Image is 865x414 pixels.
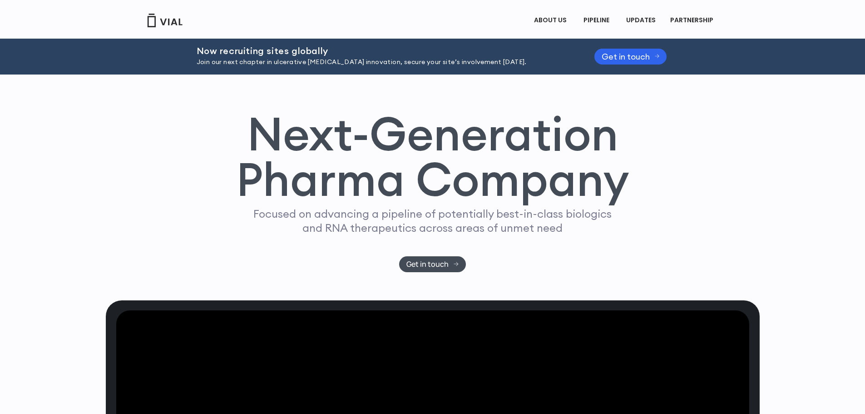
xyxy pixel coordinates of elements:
[197,46,572,56] h2: Now recruiting sites globally
[147,14,183,27] img: Vial Logo
[594,49,667,65] a: Get in touch
[236,111,629,203] h1: Next-Generation Pharma Company
[250,207,616,235] p: Focused on advancing a pipeline of potentially best-in-class biologics and RNA therapeutics acros...
[619,13,662,28] a: UPDATES
[663,13,723,28] a: PARTNERSHIPMenu Toggle
[527,13,576,28] a: ABOUT USMenu Toggle
[197,57,572,67] p: Join our next chapter in ulcerative [MEDICAL_DATA] innovation, secure your site’s involvement [DA...
[576,13,618,28] a: PIPELINEMenu Toggle
[602,53,650,60] span: Get in touch
[406,261,449,268] span: Get in touch
[399,256,466,272] a: Get in touch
